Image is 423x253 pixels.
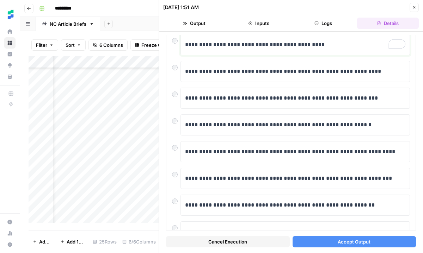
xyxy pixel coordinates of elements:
[4,49,16,60] a: Insights
[39,238,52,245] span: Add Row
[67,238,86,245] span: Add 10 Rows
[4,216,16,228] a: Settings
[66,42,75,49] span: Sort
[4,6,16,23] button: Workspace: Ten Speed
[4,26,16,37] a: Home
[4,8,17,21] img: Ten Speed Logo
[36,17,100,31] a: NC Article Briefs
[4,71,16,82] a: Your Data
[357,18,419,29] button: Details
[141,42,178,49] span: Freeze Columns
[4,37,16,49] a: Browse
[56,236,90,247] button: Add 10 Rows
[163,18,225,29] button: Output
[4,228,16,239] a: Usage
[293,236,416,247] button: Accept Output
[90,236,119,247] div: 25 Rows
[166,236,290,247] button: Cancel Execution
[185,37,405,52] div: To enrich screen reader interactions, please activate Accessibility in Grammarly extension settings
[88,39,128,51] button: 6 Columns
[208,238,247,245] span: Cancel Execution
[99,42,123,49] span: 6 Columns
[29,236,56,247] button: Add Row
[61,39,86,51] button: Sort
[293,18,354,29] button: Logs
[50,20,86,27] div: NC Article Briefs
[4,239,16,250] button: Help + Support
[36,42,47,49] span: Filter
[338,238,370,245] span: Accept Output
[228,18,289,29] button: Inputs
[31,39,58,51] button: Filter
[4,60,16,71] a: Opportunities
[130,39,182,51] button: Freeze Columns
[119,236,159,247] div: 6/6 Columns
[163,4,199,11] div: [DATE] 1:51 AM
